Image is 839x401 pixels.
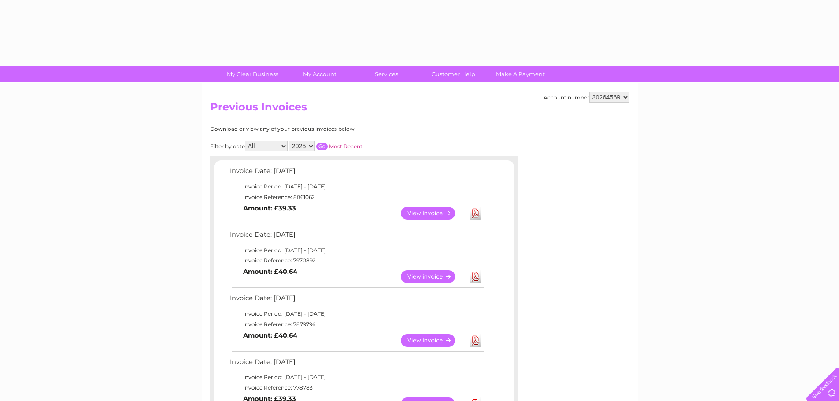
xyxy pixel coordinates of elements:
a: Make A Payment [484,66,557,82]
b: Amount: £40.64 [243,268,297,276]
a: Download [470,270,481,283]
td: Invoice Date: [DATE] [228,356,485,372]
td: Invoice Reference: 7879796 [228,319,485,330]
a: Services [350,66,423,82]
td: Invoice Period: [DATE] - [DATE] [228,309,485,319]
a: Customer Help [417,66,490,82]
td: Invoice Period: [DATE] - [DATE] [228,245,485,256]
td: Invoice Period: [DATE] - [DATE] [228,372,485,383]
a: My Clear Business [216,66,289,82]
a: Download [470,207,481,220]
td: Invoice Reference: 7787831 [228,383,485,393]
b: Amount: £39.33 [243,204,296,212]
td: Invoice Reference: 8061062 [228,192,485,202]
div: Download or view any of your previous invoices below. [210,126,441,132]
b: Amount: £40.64 [243,331,297,339]
td: Invoice Period: [DATE] - [DATE] [228,181,485,192]
a: Download [470,334,481,347]
a: View [401,270,466,283]
h2: Previous Invoices [210,101,629,118]
a: My Account [283,66,356,82]
a: Most Recent [329,143,362,150]
td: Invoice Date: [DATE] [228,165,485,181]
a: View [401,207,466,220]
div: Filter by date [210,141,441,151]
a: View [401,334,466,347]
div: Account number [543,92,629,103]
td: Invoice Date: [DATE] [228,292,485,309]
td: Invoice Date: [DATE] [228,229,485,245]
td: Invoice Reference: 7970892 [228,255,485,266]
